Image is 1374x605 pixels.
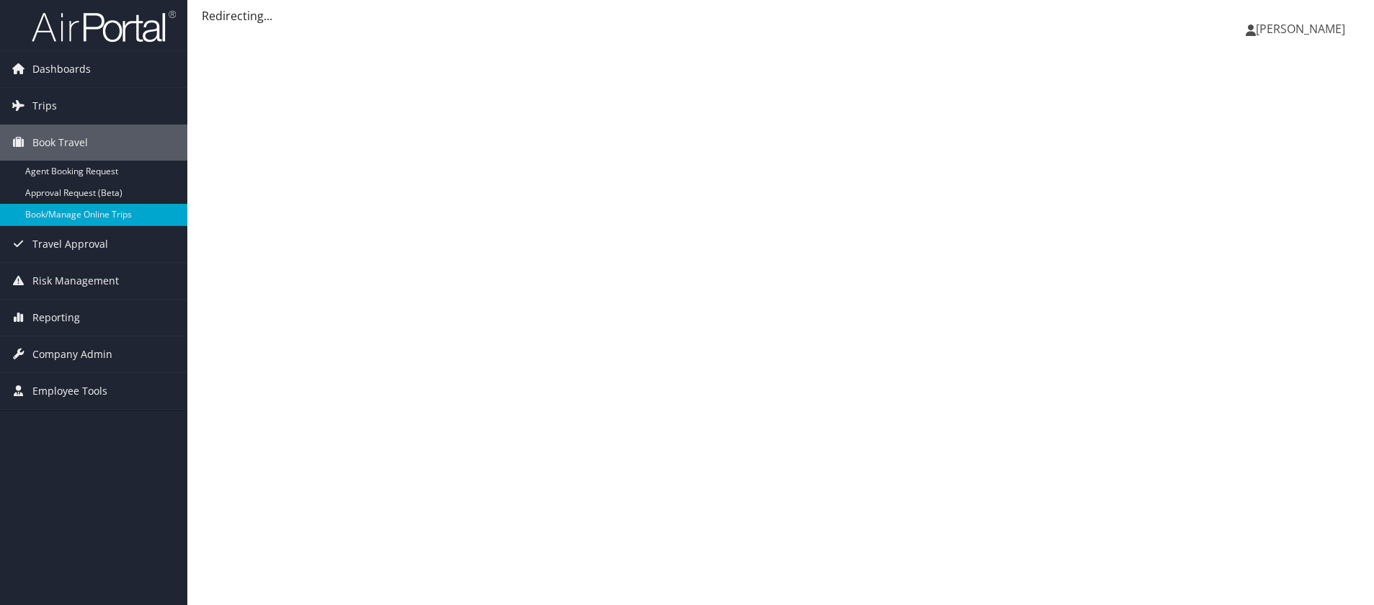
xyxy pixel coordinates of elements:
span: Reporting [32,300,80,336]
span: Company Admin [32,336,112,372]
a: [PERSON_NAME] [1246,7,1360,50]
div: Redirecting... [202,7,1360,24]
span: Employee Tools [32,373,107,409]
img: airportal-logo.png [32,9,176,43]
span: Trips [32,88,57,124]
span: Book Travel [32,125,88,161]
span: Risk Management [32,263,119,299]
span: [PERSON_NAME] [1256,21,1345,37]
span: Travel Approval [32,226,108,262]
span: Dashboards [32,51,91,87]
